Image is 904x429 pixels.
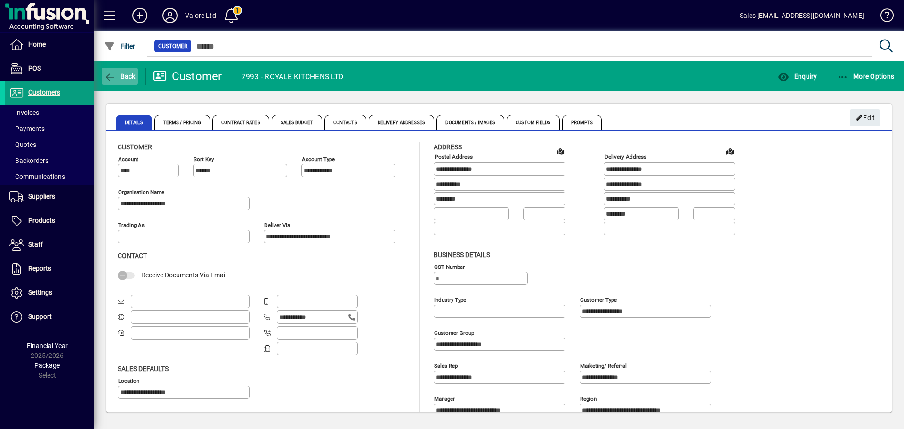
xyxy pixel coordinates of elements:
app-page-header-button: Back [94,68,146,85]
button: Back [102,68,138,85]
a: Suppliers [5,185,94,209]
span: Custom Fields [507,115,559,130]
a: Products [5,209,94,233]
span: Back [104,73,136,80]
mat-label: Sales rep [434,362,458,369]
span: Financial Year [27,342,68,349]
span: Address [434,143,462,151]
a: POS [5,57,94,81]
span: Support [28,313,52,320]
mat-label: Manager [434,395,455,402]
mat-label: Region [580,395,597,402]
mat-label: Deliver via [264,222,290,228]
span: Quotes [9,141,36,148]
a: Invoices [5,105,94,121]
button: Edit [850,109,880,126]
span: Products [28,217,55,224]
span: Backorders [9,157,48,164]
div: Valore Ltd [185,8,216,23]
a: Settings [5,281,94,305]
div: 7993 - ROYALE KITCHENS LTD [242,69,344,84]
span: Settings [28,289,52,296]
span: Customer [118,143,152,151]
span: Terms / Pricing [154,115,210,130]
a: Staff [5,233,94,257]
a: Backorders [5,153,94,169]
mat-label: Trading as [118,222,145,228]
span: Customer [158,41,187,51]
a: Support [5,305,94,329]
span: Sales Budget [272,115,322,130]
a: Quotes [5,137,94,153]
mat-label: Sort key [194,156,214,162]
a: Knowledge Base [873,2,892,32]
span: Details [116,115,152,130]
span: Home [28,40,46,48]
a: Payments [5,121,94,137]
span: Sales defaults [118,365,169,372]
span: POS [28,65,41,72]
button: More Options [835,68,897,85]
a: Reports [5,257,94,281]
mat-label: Customer type [580,296,617,303]
button: Filter [102,38,138,55]
span: Payments [9,125,45,132]
mat-label: Customer group [434,329,474,336]
span: Contract Rates [212,115,269,130]
span: Enquiry [778,73,817,80]
div: Sales [EMAIL_ADDRESS][DOMAIN_NAME] [740,8,864,23]
span: Package [34,362,60,369]
mat-label: Marketing/ Referral [580,362,627,369]
span: Invoices [9,109,39,116]
button: Profile [155,7,185,24]
span: Suppliers [28,193,55,200]
a: View on map [553,144,568,159]
mat-label: GST Number [434,263,465,270]
span: Receive Documents Via Email [141,271,226,279]
mat-label: Industry type [434,296,466,303]
a: View on map [723,144,738,159]
mat-label: Account Type [302,156,335,162]
span: Edit [855,110,875,126]
span: Staff [28,241,43,248]
span: Communications [9,173,65,180]
mat-label: Organisation name [118,189,164,195]
span: Delivery Addresses [369,115,435,130]
span: More Options [837,73,895,80]
span: Prompts [562,115,602,130]
span: Customers [28,89,60,96]
span: Filter [104,42,136,50]
span: Reports [28,265,51,272]
button: Enquiry [775,68,819,85]
mat-label: Location [118,377,139,384]
a: Communications [5,169,94,185]
span: Contact [118,252,147,259]
span: Business details [434,251,490,259]
span: Documents / Images [436,115,504,130]
button: Add [125,7,155,24]
mat-label: Account [118,156,138,162]
a: Home [5,33,94,57]
span: Contacts [324,115,366,130]
div: Customer [153,69,222,84]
